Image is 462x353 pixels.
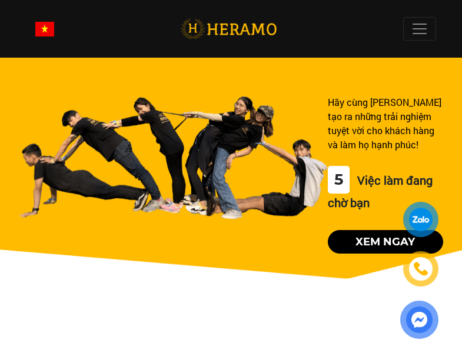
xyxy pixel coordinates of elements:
img: phone-icon [414,262,428,275]
div: 5 [328,166,350,194]
button: Xem ngay [328,230,443,254]
img: banner [19,95,328,219]
a: phone-icon [405,253,437,285]
img: logo [181,17,277,41]
span: Việc làm đang chờ bạn [328,172,433,210]
img: vn-flag.png [35,22,54,36]
div: Hãy cùng [PERSON_NAME] tạo ra những trải nghiệm tuyệt vời cho khách hàng và làm họ hạnh phúc! [328,95,443,152]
